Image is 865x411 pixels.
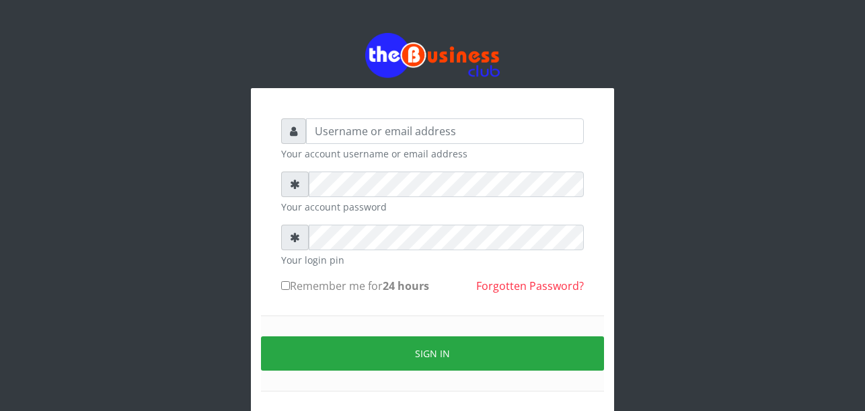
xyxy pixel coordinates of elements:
b: 24 hours [383,278,429,293]
input: Remember me for24 hours [281,281,290,290]
a: Forgotten Password? [476,278,584,293]
small: Your account username or email address [281,147,584,161]
small: Your account password [281,200,584,214]
small: Your login pin [281,253,584,267]
input: Username or email address [306,118,584,144]
button: Sign in [261,336,604,371]
label: Remember me for [281,278,429,294]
